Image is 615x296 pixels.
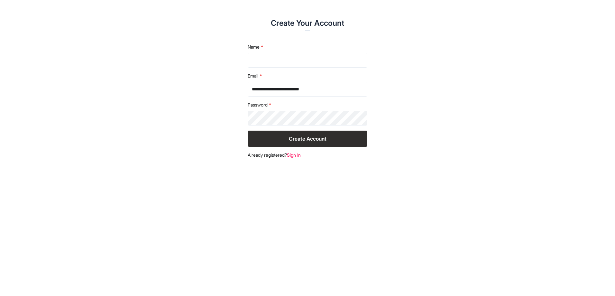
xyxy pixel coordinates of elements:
label: Password [248,102,367,108]
h2: Create Your Account [143,18,472,28]
footer: Already registered? [248,152,367,158]
a: Sign In [287,152,301,158]
label: Name [248,44,367,50]
label: Email [248,73,367,79]
button: Create Account [248,131,367,147]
